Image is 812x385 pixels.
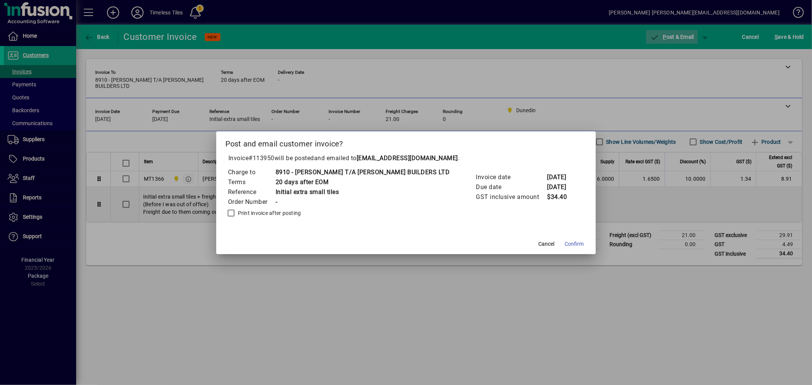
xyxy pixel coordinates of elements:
[228,177,275,187] td: Terms
[562,237,587,251] button: Confirm
[538,240,554,248] span: Cancel
[275,187,450,197] td: Initial extra small tiles
[475,182,547,192] td: Due date
[475,172,547,182] td: Invoice date
[275,197,450,207] td: -
[547,182,577,192] td: [DATE]
[275,167,450,177] td: 8910 - [PERSON_NAME] T/A [PERSON_NAME] BUILDERS LTD
[236,209,301,217] label: Print invoice after posting
[249,154,274,162] span: #113950
[547,192,577,202] td: $34.40
[225,154,587,163] p: Invoice will be posted .
[314,154,458,162] span: and emailed to
[547,172,577,182] td: [DATE]
[216,131,596,153] h2: Post and email customer invoice?
[534,237,558,251] button: Cancel
[565,240,584,248] span: Confirm
[475,192,547,202] td: GST inclusive amount
[357,154,458,162] b: [EMAIL_ADDRESS][DOMAIN_NAME]
[228,197,275,207] td: Order Number
[275,177,450,187] td: 20 days after EOM
[228,167,275,177] td: Charge to
[228,187,275,197] td: Reference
